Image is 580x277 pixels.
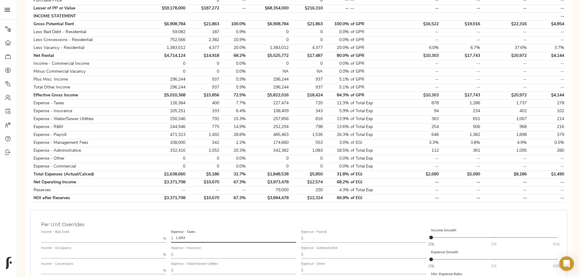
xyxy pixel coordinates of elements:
[440,68,481,76] td: --
[481,123,527,131] td: 968
[428,241,434,247] span: 0%
[323,52,350,60] td: 80.0%
[186,52,220,60] td: $14,918
[481,76,527,84] td: --
[247,68,290,76] td: NA
[186,28,220,36] td: 187
[186,20,220,28] td: $21,863
[247,99,290,107] td: 227,474
[350,84,395,92] td: of GPR
[395,178,439,186] td: --
[33,139,145,147] td: Expense - Management Fees
[481,107,527,115] td: 402
[247,131,290,139] td: 485,463
[247,115,290,123] td: 257,856
[527,20,565,28] td: $4,854
[247,92,290,99] td: $5,822,016
[395,155,439,163] td: --
[290,139,323,147] td: 553
[41,247,71,250] label: Income - Occupancy
[247,36,290,44] td: 0
[350,20,395,28] td: of GPR
[145,123,186,131] td: 244,946
[290,186,323,194] td: 250
[527,147,565,155] td: 280
[323,5,350,12] td: --
[186,76,220,84] td: 937
[33,12,145,20] td: INCOME STATEMENT
[247,139,290,147] td: 174,660
[527,5,565,12] td: --
[481,139,527,147] td: 4.9%
[350,171,395,178] td: of EGI
[440,52,481,60] td: $17,743
[527,155,565,163] td: --
[145,139,186,147] td: 108,000
[323,139,350,147] td: 3.0%
[481,28,527,36] td: --
[247,76,290,84] td: 296,244
[145,60,186,68] td: 0
[440,178,481,186] td: --
[323,171,350,178] td: 31.8%
[33,131,145,139] td: Expense - Payroll
[553,263,560,269] span: 10%
[247,5,290,12] td: $68,354,000
[527,163,565,171] td: --
[290,5,323,12] td: $216,310
[350,123,395,131] td: of Total Exp
[323,76,350,84] td: 5.1%
[350,5,395,12] td: --
[220,36,247,44] td: 10.9%
[186,163,220,171] td: 0
[145,68,186,76] td: 0
[350,107,395,115] td: of Total Exp
[350,52,395,60] td: of GPR
[481,147,527,155] td: 1,095
[220,155,247,163] td: 0.0%
[290,60,323,68] td: 0
[186,107,220,115] td: 333
[428,263,434,269] span: 0%
[247,155,290,163] td: 0
[350,178,395,186] td: of EGI
[33,92,145,99] td: Effective Gross Income
[145,178,186,186] td: $3,371,708
[395,60,439,68] td: --
[323,178,350,186] td: 68.2%
[186,99,220,107] td: 400
[527,139,565,147] td: 0.5%
[527,52,565,60] td: $4,144
[220,20,247,28] td: 100.0%
[290,52,323,60] td: $17,487
[350,60,395,68] td: of GPR
[323,123,350,131] td: 13.6%
[186,36,220,44] td: 2,382
[33,171,145,178] td: Total Expenses (Actual/Calced)
[220,131,247,139] td: 28.8%
[247,147,290,155] td: 342,382
[350,131,395,139] td: of Total Exp
[290,99,323,107] td: 720
[247,52,290,60] td: $5,525,772
[186,115,220,123] td: 792
[481,178,527,186] td: --
[186,147,220,155] td: 1,052
[350,76,395,84] td: of GPR
[481,68,527,76] td: --
[290,68,323,76] td: NA
[145,147,186,155] td: 332,410
[145,131,186,139] td: 471,323
[440,60,481,68] td: --
[186,131,220,139] td: 1,492
[33,76,145,84] td: Plus Misc. Income
[527,84,565,92] td: --
[527,68,565,76] td: --
[440,147,481,155] td: 361
[481,115,527,123] td: 1,067
[395,171,439,178] td: $2,690
[247,84,290,92] td: 296,244
[440,131,481,139] td: 1,382
[481,171,527,178] td: $8,186
[220,123,247,131] td: 14.9%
